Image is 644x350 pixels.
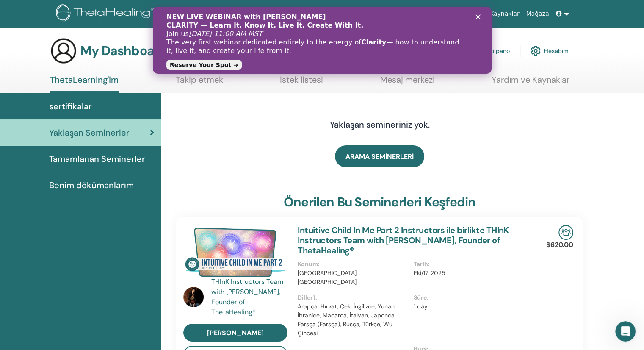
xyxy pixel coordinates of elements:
img: cog.svg [531,44,541,58]
img: In-Person Seminar [558,225,573,240]
p: Konum : [298,260,408,269]
a: ThetaLearning'im [50,75,119,93]
span: Yaklaşan Seminerler [49,126,130,139]
span: Benim dökümanlarım [49,179,134,192]
a: Hakkında [299,6,334,22]
a: Hesabım [531,42,569,60]
a: Mesaj merkezi [380,75,435,91]
span: Tamamlanan Seminerler [49,153,145,165]
img: Intuitive Child In Me Part 2 Instructors [183,225,287,279]
p: 1 day [414,302,524,311]
h3: Önerilen bu seminerleri keşfedin [284,194,475,210]
p: Diller) : [298,293,408,302]
p: [GEOGRAPHIC_DATA], [GEOGRAPHIC_DATA] [298,269,408,286]
h3: My Dashboard [80,43,167,58]
iframe: Intercom live chat [615,321,636,342]
a: THInK Instructors Team with [PERSON_NAME], Founder of ThetaHealing® [211,277,290,317]
p: $620.00 [546,240,573,250]
p: Tarih : [414,260,524,269]
a: Başarı Öyküleri [435,6,486,22]
a: [PERSON_NAME] [183,324,287,342]
a: Yardım ve Kaynaklar [492,75,569,91]
a: sertifika [404,6,434,22]
a: Mağaza [522,6,552,22]
div: Kapat [323,8,331,13]
a: Kurslar ve Seminerler [333,6,404,22]
a: Takip etmek [176,75,223,91]
a: Intuitive Child In Me Part 2 Instructors ile birlikte THInK Instructors Team with [PERSON_NAME], ... [298,225,509,256]
a: Reserve Your Spot ➜ [14,53,89,63]
a: istek listesi [280,75,323,91]
p: Süre : [414,293,524,302]
span: sertifikalar [49,100,92,113]
img: default.jpg [183,287,204,307]
b: Clarity [208,31,233,39]
p: Arapça, Hırvat, Çek, İngilizce, Yunan, İbranice, Macarca, İtalyan, Japonca, Farsça (Farsça), Rusç... [298,302,408,338]
iframe: Intercom live chat başlık [153,7,492,74]
h4: Yaklaşan semineriniz yok. [246,119,513,130]
a: ARAMA SEMİNERLERİ [335,145,424,167]
a: Kaynaklar [486,6,523,22]
span: [PERSON_NAME] [207,328,264,337]
p: Eki/17, 2025 [414,269,524,278]
img: logo.png [56,4,157,23]
img: generic-user-icon.jpg [50,37,77,64]
span: ARAMA SEMİNERLERİ [345,152,414,161]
